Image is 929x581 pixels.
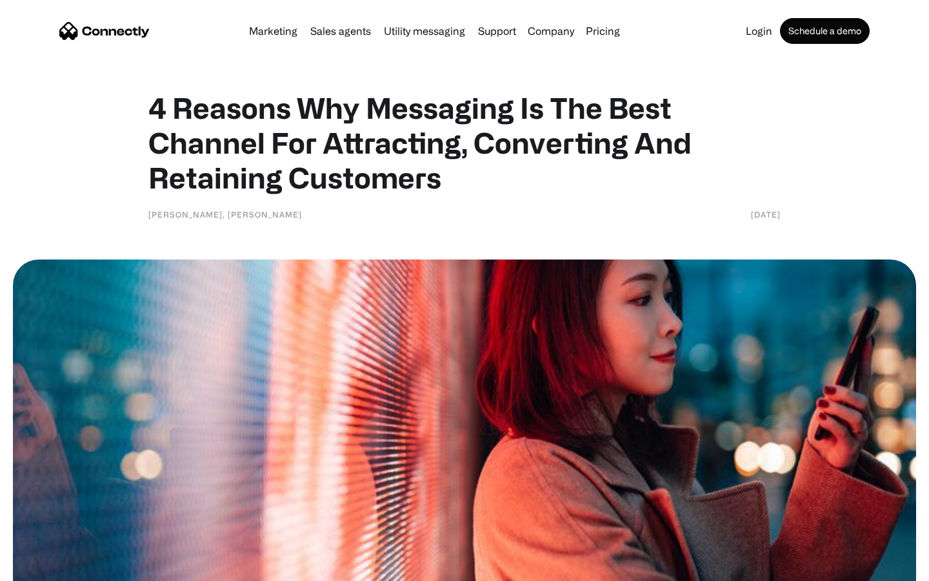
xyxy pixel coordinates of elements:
a: Login [741,26,777,36]
div: Company [528,22,574,40]
a: Schedule a demo [780,18,870,44]
a: Support [473,26,521,36]
aside: Language selected: English [13,558,77,576]
div: [DATE] [751,208,781,221]
h1: 4 Reasons Why Messaging Is The Best Channel For Attracting, Converting And Retaining Customers [148,90,781,195]
div: [PERSON_NAME], [PERSON_NAME] [148,208,302,221]
a: Marketing [244,26,303,36]
a: Utility messaging [379,26,470,36]
a: Sales agents [305,26,376,36]
a: Pricing [581,26,625,36]
ul: Language list [26,558,77,576]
